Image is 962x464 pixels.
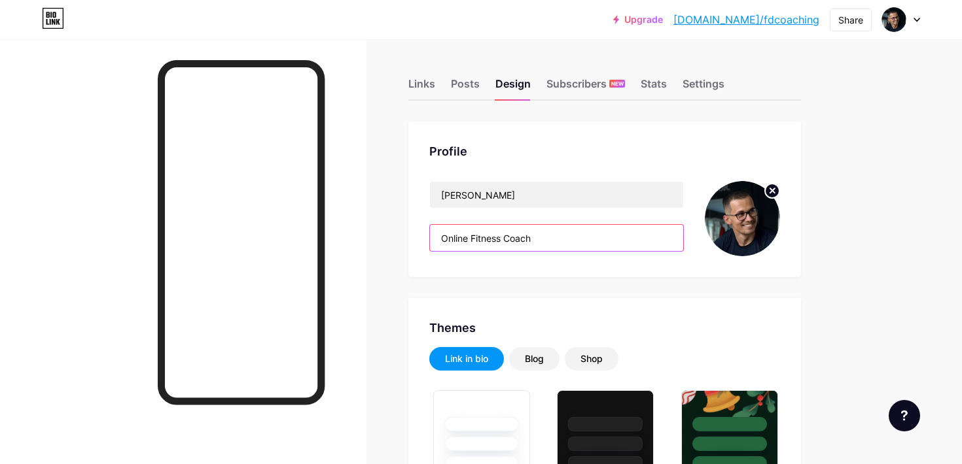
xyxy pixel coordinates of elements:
[495,76,531,99] div: Design
[429,142,780,160] div: Profile
[525,352,544,365] div: Blog
[408,76,435,99] div: Links
[451,76,480,99] div: Posts
[580,352,603,365] div: Shop
[882,7,906,32] img: h84cgnft
[641,76,667,99] div: Stats
[683,76,724,99] div: Settings
[838,13,863,27] div: Share
[611,80,624,88] span: NEW
[673,12,819,27] a: [DOMAIN_NAME]/fdcoaching
[430,225,683,251] input: Bio
[613,14,663,25] a: Upgrade
[430,182,683,208] input: Name
[429,319,780,337] div: Themes
[546,76,625,99] div: Subscribers
[705,181,780,256] img: h84cgnft
[445,352,488,365] div: Link in bio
